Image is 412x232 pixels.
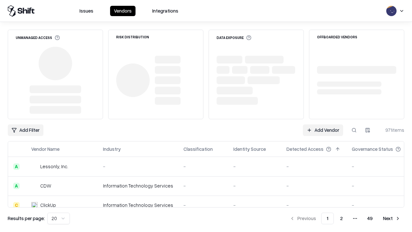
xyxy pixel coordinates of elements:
[286,182,342,189] div: -
[13,163,20,170] div: A
[148,6,182,16] button: Integrations
[31,146,60,152] div: Vendor Name
[352,163,411,170] div: -
[379,213,404,224] button: Next
[352,182,411,189] div: -
[40,202,56,208] div: ClickUp
[31,202,38,208] img: ClickUp
[286,202,342,208] div: -
[233,202,276,208] div: -
[335,213,348,224] button: 2
[233,182,276,189] div: -
[233,146,266,152] div: Identity Source
[8,215,45,222] p: Results per page:
[76,6,97,16] button: Issues
[286,146,323,152] div: Detected Access
[103,202,173,208] div: Information Technology Services
[183,146,213,152] div: Classification
[103,146,121,152] div: Industry
[40,182,51,189] div: CDW
[13,183,20,189] div: A
[321,213,334,224] button: 1
[31,163,38,170] img: Lessonly, Inc.
[183,182,223,189] div: -
[352,202,411,208] div: -
[13,202,20,208] div: C
[362,213,378,224] button: 49
[183,163,223,170] div: -
[116,35,149,39] div: Risk Distribution
[286,213,404,224] nav: pagination
[286,163,342,170] div: -
[233,163,276,170] div: -
[317,35,357,39] div: Offboarded Vendors
[103,182,173,189] div: Information Technology Services
[31,183,38,189] img: CDW
[8,124,43,136] button: Add Filter
[103,163,173,170] div: -
[217,35,251,40] div: Data Exposure
[303,124,343,136] a: Add Vendor
[183,202,223,208] div: -
[110,6,136,16] button: Vendors
[40,163,68,170] div: Lessonly, Inc.
[379,127,404,133] div: 971 items
[352,146,393,152] div: Governance Status
[16,35,60,40] div: Unmanaged Access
